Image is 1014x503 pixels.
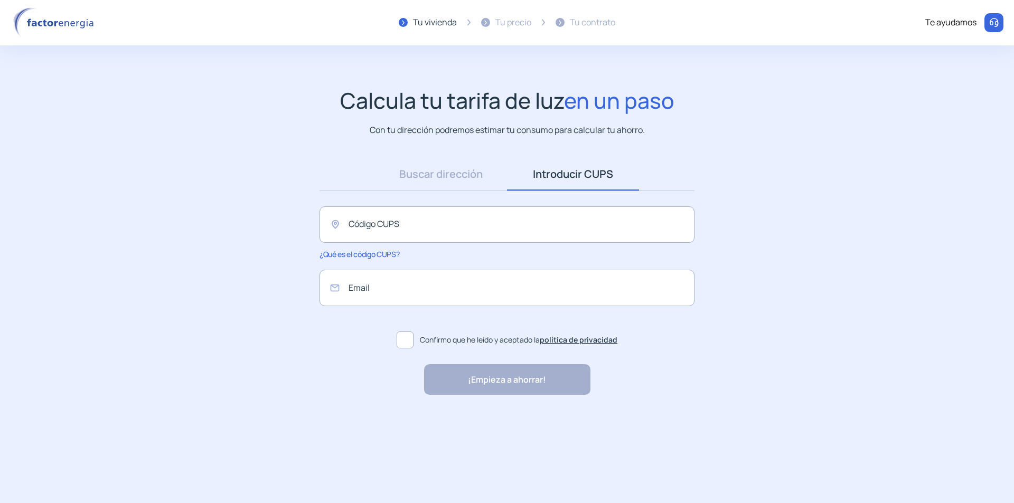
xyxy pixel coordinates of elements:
[340,88,674,113] h1: Calcula tu tarifa de luz
[564,86,674,115] span: en un paso
[413,16,457,30] div: Tu vivienda
[375,158,507,191] a: Buscar dirección
[370,124,645,137] p: Con tu dirección podremos estimar tu consumo para calcular tu ahorro.
[540,335,617,345] a: política de privacidad
[11,7,100,38] img: logo factor
[495,16,531,30] div: Tu precio
[320,249,399,259] span: ¿Qué es el código CUPS?
[420,334,617,346] span: Confirmo que he leído y aceptado la
[570,16,615,30] div: Tu contrato
[989,17,999,28] img: llamar
[507,158,639,191] a: Introducir CUPS
[925,16,977,30] div: Te ayudamos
